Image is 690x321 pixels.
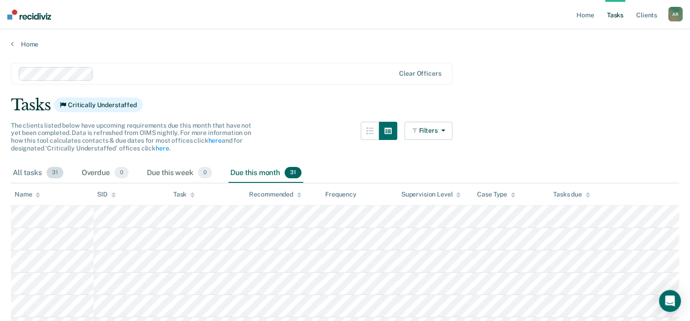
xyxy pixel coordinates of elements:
div: Tasks [11,96,679,114]
span: 0 [114,167,129,179]
button: AR [668,7,683,21]
div: Supervision Level [401,191,461,198]
div: Case Type [477,191,515,198]
div: Open Intercom Messenger [659,290,681,312]
span: Critically Understaffed [54,98,143,112]
a: here [208,137,221,144]
span: 31 [47,167,63,179]
div: Tasks due [553,191,590,198]
span: The clients listed below have upcoming requirements due this month that have not yet been complet... [11,122,251,152]
div: SID [97,191,116,198]
div: Name [15,191,40,198]
div: Overdue0 [80,163,130,183]
img: Recidiviz [7,10,51,20]
div: Task [173,191,195,198]
div: Recommended [249,191,301,198]
div: All tasks31 [11,163,65,183]
button: Filters [405,122,453,140]
div: Due this month31 [228,163,303,183]
span: 0 [198,167,212,179]
a: here [156,145,169,152]
div: A R [668,7,683,21]
div: Clear officers [399,70,441,78]
div: Frequency [325,191,357,198]
a: Home [11,40,679,48]
span: 31 [285,167,301,179]
div: Due this week0 [145,163,214,183]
